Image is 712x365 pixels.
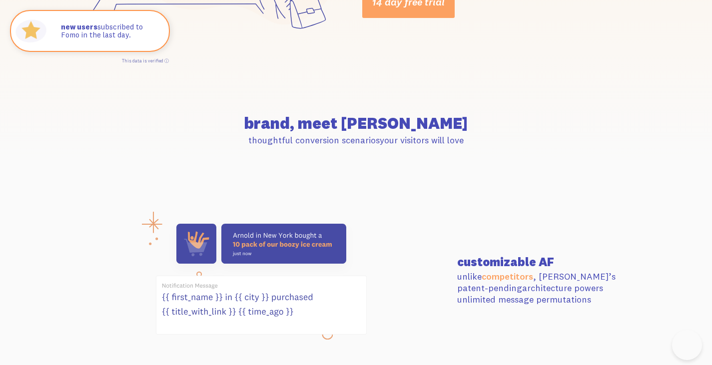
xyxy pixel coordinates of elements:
p: thoughtful conversion scenarios your visitors will love [77,134,635,146]
iframe: Help Scout Beacon - Open [672,330,702,360]
h2: brand, meet [PERSON_NAME] [77,115,635,131]
p: subscribed to Fomo in the last day. [61,23,159,39]
img: Fomo [13,13,49,49]
p: unlike , [PERSON_NAME]’s patent-pending architecture powers unlimited message permutations [457,271,635,306]
a: This data is verified ⓘ [122,58,169,63]
a: competitors [482,271,533,282]
h3: customizable AF [457,256,635,268]
strong: new users [61,22,97,31]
